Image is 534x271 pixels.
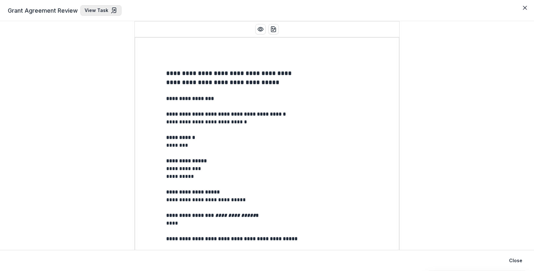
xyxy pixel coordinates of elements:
a: View Task [80,5,122,16]
button: Close [505,255,526,266]
button: Preview preview-doc.pdf [255,24,266,34]
span: Grant Agreement Review [8,6,78,15]
button: download-word [268,24,279,34]
button: Close [520,3,530,13]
